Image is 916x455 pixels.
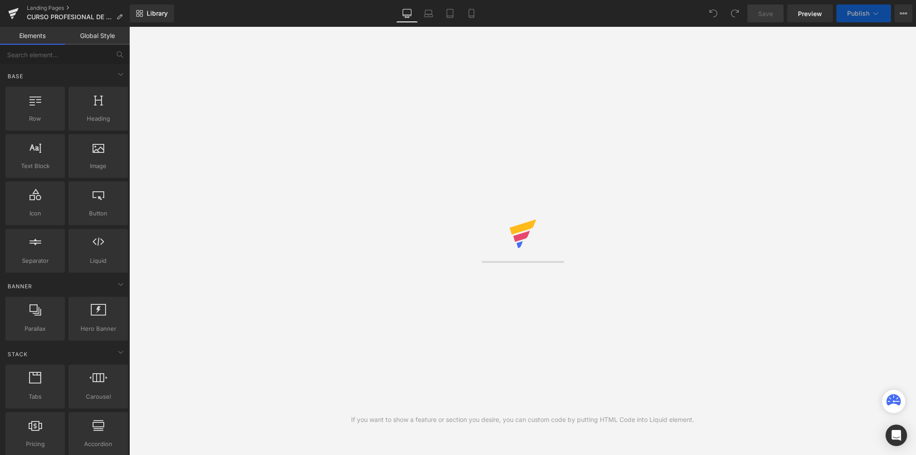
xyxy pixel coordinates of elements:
[8,161,62,171] span: Text Block
[71,161,125,171] span: Image
[351,415,694,425] div: If you want to show a feature or section you desire, you can custom code by putting HTML Code int...
[71,209,125,218] span: Button
[704,4,722,22] button: Undo
[71,114,125,123] span: Heading
[726,4,744,22] button: Redo
[71,256,125,265] span: Liquid
[886,425,907,446] div: Open Intercom Messenger
[65,27,130,45] a: Global Style
[8,324,62,333] span: Parallax
[8,209,62,218] span: Icon
[798,9,822,18] span: Preview
[7,72,24,80] span: Base
[8,392,62,401] span: Tabs
[147,9,168,17] span: Library
[895,4,912,22] button: More
[71,324,125,333] span: Hero Banner
[461,4,482,22] a: Mobile
[847,10,869,17] span: Publish
[836,4,891,22] button: Publish
[130,4,174,22] a: New Library
[396,4,418,22] a: Desktop
[8,256,62,265] span: Separator
[439,4,461,22] a: Tablet
[758,9,773,18] span: Save
[787,4,833,22] a: Preview
[8,439,62,449] span: Pricing
[27,4,130,12] a: Landing Pages
[71,439,125,449] span: Accordion
[7,350,29,358] span: Stack
[71,392,125,401] span: Carousel
[8,114,62,123] span: Row
[27,13,113,21] span: CURSO PROFESIONAL DE LIMPIEZA TENIS EN LINEA
[418,4,439,22] a: Laptop
[7,282,33,291] span: Banner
